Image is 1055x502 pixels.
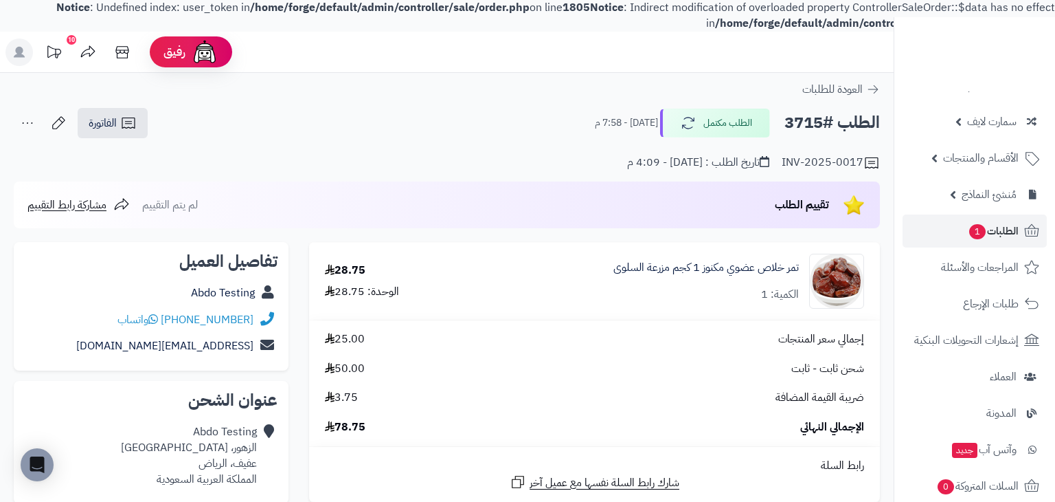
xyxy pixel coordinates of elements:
[968,221,1019,241] span: الطلبات
[969,224,986,239] span: 1
[325,284,399,300] div: الوحدة: 28.75
[903,251,1047,284] a: المراجعات والأسئلة
[142,197,198,213] span: لم يتم التقييم
[990,367,1017,386] span: العملاء
[800,419,864,435] span: الإجمالي النهائي
[938,479,954,494] span: 0
[27,197,106,213] span: مشاركة رابط التقييم
[903,360,1047,393] a: العملاء
[914,331,1019,350] span: إشعارات التحويلات البنكية
[943,149,1019,168] span: الأقسام والمنتجات
[962,69,1042,98] img: logo-2.png
[613,260,799,276] a: تمر خلاص عضوي مكنوز 1 كجم مزرعة السلوى
[784,109,880,137] h2: الطلب #3715
[941,258,1019,277] span: المراجعات والأسئلة
[121,424,257,487] div: Abdo Testing الزهور، [GEOGRAPHIC_DATA] عفيف، الرياض المملكة العربية السعودية
[325,419,365,435] span: 78.75
[89,115,117,131] span: الفاتورة
[36,39,71,66] a: تحديثات المنصة
[791,361,864,377] span: شحن ثابت - ثابت
[952,443,977,458] span: جديد
[810,254,863,309] img: 9_68bfdbec07ddf_1bb9aa82-90x90.png
[967,112,1017,131] span: سمارت لايف
[315,458,874,474] div: رابط السلة
[802,81,880,98] a: العودة للطلبات
[936,477,1019,496] span: السلات المتروكة
[325,331,365,347] span: 25.00
[191,285,255,301] a: Abdo Testing
[775,197,829,213] span: تقييم الطلب
[903,287,1047,320] a: طلبات الإرجاع
[951,440,1017,459] span: وآتس آب
[627,155,769,171] div: تاريخ الطلب : [DATE] - 4:09 م
[25,253,277,270] h2: تفاصيل العميل
[325,390,358,406] span: 3.75
[660,109,770,138] button: الطلب مكتمل
[191,38,218,65] img: ai-face.png
[27,197,130,213] a: مشاركة رابط التقييم
[903,433,1047,466] a: وآتس آبجديد
[530,475,679,491] span: شارك رابط السلة نفسها مع عميل آخر
[510,474,679,491] a: شارك رابط السلة نفسها مع عميل آخر
[903,397,1047,430] a: المدونة
[962,185,1017,204] span: مُنشئ النماذج
[775,390,864,406] span: ضريبة القيمة المضافة
[325,263,365,279] div: 28.75
[986,404,1017,423] span: المدونة
[161,312,253,328] a: [PHONE_NUMBER]
[903,324,1047,357] a: إشعارات التحويلات البنكية
[782,155,880,171] div: INV-2025-0017
[21,448,54,481] div: Open Intercom Messenger
[903,215,1047,248] a: الطلبات1
[595,116,658,130] small: [DATE] - 7:58 م
[325,361,365,377] span: 50.00
[78,108,148,138] a: الفاتورة
[163,43,185,60] span: رفيق
[761,287,799,303] div: الكمية: 1
[963,294,1019,314] span: طلبات الإرجاع
[778,331,864,347] span: إجمالي سعر المنتجات
[802,81,863,98] span: العودة للطلبات
[76,338,253,354] a: [EMAIL_ADDRESS][DOMAIN_NAME]
[25,392,277,408] h2: عنوان الشحن
[1028,15,1055,32] b: 2311
[67,35,76,45] div: 10
[117,312,158,328] a: واتساب
[715,15,995,32] b: /home/forge/default/admin/controller/sale/order.php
